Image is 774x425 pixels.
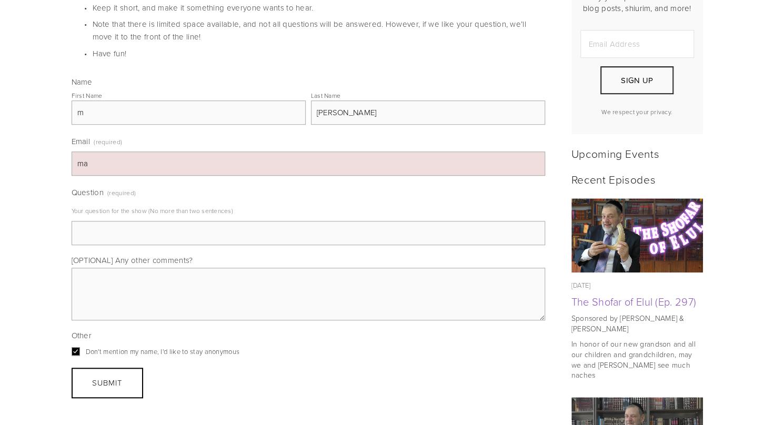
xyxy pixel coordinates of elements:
input: Don't mention my name, I'd like to stay anonymous [72,347,80,356]
span: Sign Up [621,75,653,86]
p: Sponsored by [PERSON_NAME] & [PERSON_NAME] [571,313,703,333]
p: Keep it short, and make it something everyone wants to hear. [93,2,545,14]
p: We respect your privacy. [580,107,694,116]
img: The Shofar of Elul (Ep. 297) [571,198,703,272]
span: Name [72,76,93,87]
p: Have fun! [93,47,545,60]
div: Last Name [311,91,341,100]
span: (required) [94,134,122,149]
div: First Name [72,91,103,100]
span: [OPTIONAL] Any other comments? [72,255,193,266]
a: The Shofar of Elul (Ep. 297) [571,294,696,309]
span: Other [72,330,92,341]
input: Email Address [580,30,694,58]
span: Submit [92,377,122,388]
h2: Upcoming Events [571,147,703,160]
button: Sign Up [600,66,673,94]
time: [DATE] [571,280,591,290]
span: (required) [107,185,136,200]
span: Don't mention my name, I'd like to stay anonymous [86,347,240,356]
button: SubmitSubmit [72,368,143,398]
h2: Recent Episodes [571,173,703,186]
p: Note that there is limited space available, and not all questions will be answered. However, if w... [93,18,545,43]
span: Question [72,187,104,198]
p: In honor of our new grandson and all our children and grandchildren, may we and [PERSON_NAME] see... [571,339,703,380]
span: Email [72,136,91,147]
p: Your question for the show (No more than two sentences) [72,203,545,219]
